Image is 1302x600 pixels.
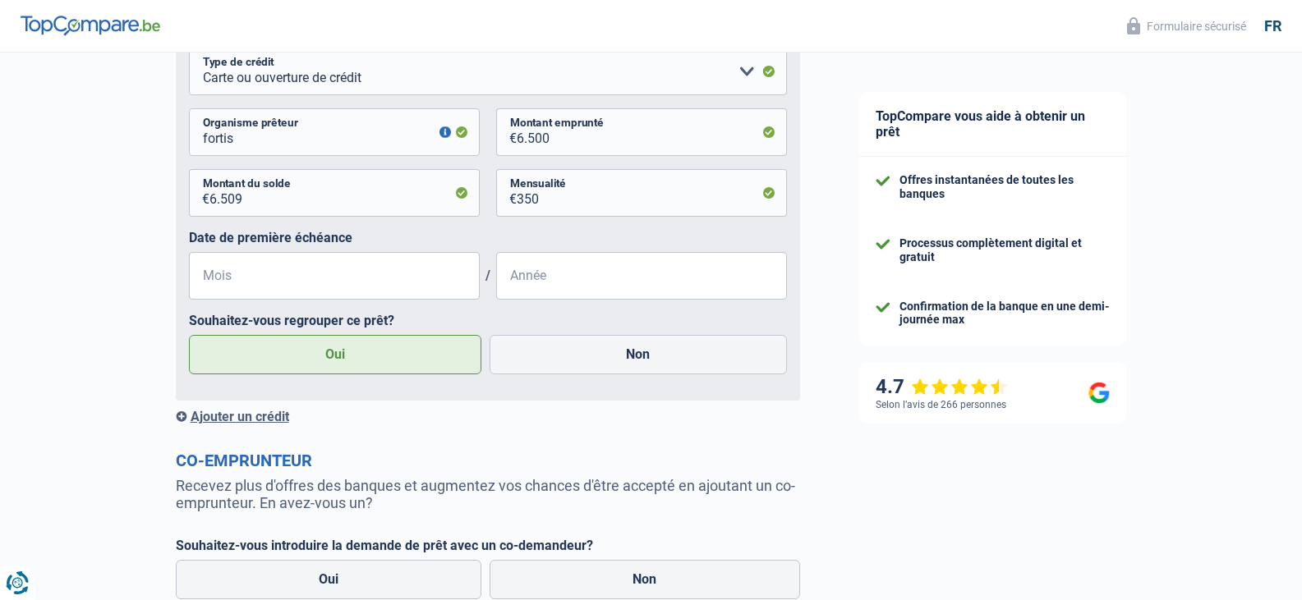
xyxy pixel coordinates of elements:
[876,375,1008,399] div: 4.7
[876,399,1006,410] div: Selon l’avis de 266 personnes
[176,409,800,424] div: Ajouter un crédit
[480,268,496,283] span: /
[21,16,160,35] img: TopCompare Logo
[176,451,800,470] h2: Co-emprunteur
[176,560,482,599] label: Oui
[899,300,1110,327] div: Confirmation de la banque en une demi-journée max
[899,236,1110,264] div: Processus complètement digital et gratuit
[176,538,800,553] label: Souhaitez-vous introduire la demande de prêt avec un co-demandeur?
[189,252,480,300] input: MM
[490,335,787,374] label: Non
[176,477,800,511] p: Recevez plus d'offres des banques et augmentez vos chances d'être accepté en ajoutant un co-empru...
[189,335,482,374] label: Oui
[189,313,787,328] label: Souhaitez-vous regrouper ce prêt?
[1117,12,1256,39] button: Formulaire sécurisé
[859,92,1126,157] div: TopCompare vous aide à obtenir un prêt
[496,108,517,156] span: €
[1264,17,1281,35] div: fr
[496,169,517,217] span: €
[490,560,800,599] label: Non
[189,230,787,245] label: Date de première échéance
[189,169,209,217] span: €
[496,252,787,300] input: AAAA
[899,173,1110,201] div: Offres instantanées de toutes les banques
